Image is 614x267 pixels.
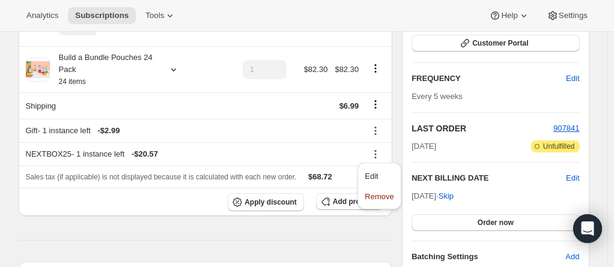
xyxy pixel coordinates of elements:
[365,172,378,181] span: Edit
[59,77,86,86] small: 24 items
[145,11,164,20] span: Tools
[138,7,183,24] button: Tools
[482,7,536,24] button: Help
[565,251,579,263] span: Add
[558,247,586,266] button: Add
[75,11,129,20] span: Subscriptions
[559,69,586,88] button: Edit
[361,166,397,185] button: Edit
[543,142,575,151] span: Unfulfilled
[304,65,328,74] span: $82.30
[412,214,579,231] button: Order now
[68,7,136,24] button: Subscriptions
[412,73,566,85] h2: FREQUENCY
[553,124,579,133] a: 907841
[365,192,394,201] span: Remove
[335,65,359,74] span: $82.30
[553,122,579,134] button: 907841
[412,172,566,184] h2: NEXT BILLING DATE
[412,35,579,52] button: Customer Portal
[26,11,58,20] span: Analytics
[566,73,579,85] span: Edit
[19,92,240,119] th: Shipping
[366,62,385,75] button: Product actions
[478,218,514,227] span: Order now
[472,38,528,48] span: Customer Portal
[228,193,304,211] button: Apply discount
[245,197,297,207] span: Apply discount
[412,122,553,134] h2: LAST ORDER
[316,193,383,210] button: Add product
[412,251,565,263] h6: Batching Settings
[566,172,579,184] button: Edit
[366,98,385,111] button: Shipping actions
[26,148,359,160] div: NEXTBOX25 - 1 instance left
[412,92,463,101] span: Every 5 weeks
[19,7,65,24] button: Analytics
[501,11,517,20] span: Help
[308,172,332,181] span: $68.72
[412,191,454,200] span: [DATE] ·
[573,214,602,243] div: Open Intercom Messenger
[26,173,297,181] span: Sales tax (if applicable) is not displayed because it is calculated with each new order.
[50,52,158,88] div: Build a Bundle Pouches 24 Pack
[431,187,461,206] button: Skip
[132,148,158,160] span: - $20.57
[540,7,595,24] button: Settings
[26,125,359,137] div: Gift - 1 instance left
[439,190,454,202] span: Skip
[559,11,588,20] span: Settings
[412,140,436,152] span: [DATE]
[339,101,359,110] span: $6.99
[333,197,375,206] span: Add product
[98,125,120,137] span: - $2.99
[361,187,397,206] button: Remove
